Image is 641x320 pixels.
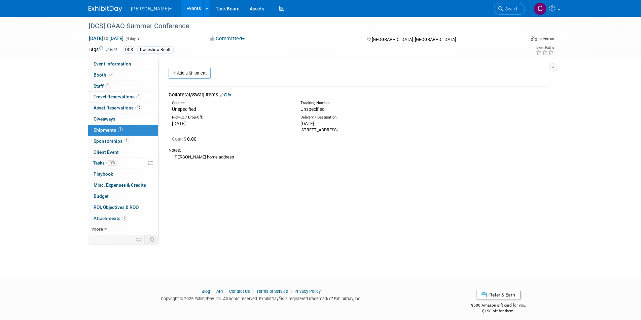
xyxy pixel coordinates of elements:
td: Personalize Event Tab Strip [133,235,145,244]
span: 0.00 [172,136,199,142]
a: Privacy Policy [294,289,321,294]
span: Booth [94,72,114,78]
a: Edit [106,47,117,52]
div: $150 off for them. [444,308,553,314]
span: Playbook [94,171,113,177]
span: to [103,36,109,41]
div: [DCS] GAAO Summer Conference [86,20,515,32]
sup: ® [279,296,281,300]
span: | [289,289,293,294]
a: ROI, Objectives & ROO [88,202,158,213]
a: Shipments1 [88,125,158,136]
span: Client Event [94,149,119,155]
div: Copyright © 2025 ExhibitDay, Inc. All rights reserved. ExhibitDay is a registered trademark of Ex... [88,294,434,302]
span: 2 [122,216,127,221]
div: Tradeshow-Booth [137,46,174,53]
span: ROI, Objectives & ROO [94,204,139,210]
div: In-Person [538,36,554,41]
a: Staff1 [88,81,158,92]
div: Event Rating [536,46,554,49]
a: Tasks100% [88,158,158,169]
a: Misc. Expenses & Credits [88,180,158,191]
div: Pick-up / Drop-Off: [172,115,290,120]
span: Asset Reservations [94,105,142,110]
span: Search [503,6,519,11]
span: Unspecified [300,106,325,112]
div: Collateral/Swag Items [169,91,548,98]
img: ExhibitDay [88,6,122,12]
a: Playbook [88,169,158,180]
a: more [88,224,158,235]
span: 1 [118,127,123,132]
td: Toggle Event Tabs [144,235,158,244]
span: | [224,289,228,294]
span: Budget [94,193,109,199]
span: (4 days) [125,37,139,41]
div: DCS [123,46,135,53]
div: [STREET_ADDRESS] [300,127,419,133]
span: Attachments [94,216,127,221]
span: Misc. Expenses & Credits [94,182,146,188]
span: [DATE] [DATE] [88,35,124,41]
a: Blog [202,289,210,294]
span: Travel Reservations [94,94,141,99]
a: Contact Us [229,289,250,294]
a: Giveaways [88,114,158,125]
a: Add a Shipment [169,68,211,79]
a: Terms of Service [256,289,288,294]
span: | [251,289,255,294]
a: Search [494,3,525,15]
div: $500 Amazon gift card for you, [444,298,553,314]
a: Asset Reservations17 [88,103,158,113]
div: Delivery / Destination: [300,115,419,120]
a: API [216,289,223,294]
td: Tags [88,46,117,54]
span: Event Information [94,61,131,66]
a: Event Information [88,59,158,70]
div: Unspecified [172,106,290,112]
a: Travel Reservations1 [88,92,158,102]
i: Booth reservation complete [109,73,113,77]
div: Tracking Number: [300,100,451,106]
div: [DATE] [300,120,419,127]
span: more [92,226,103,232]
span: [GEOGRAPHIC_DATA], [GEOGRAPHIC_DATA] [372,37,456,42]
span: Tasks [93,160,117,166]
a: Budget [88,191,158,202]
div: Courier: [172,100,290,106]
a: Attachments2 [88,213,158,224]
span: Shipments [94,127,123,133]
span: 1 [136,94,141,99]
span: 1 [124,138,129,143]
a: Edit [220,92,231,97]
span: 1 [105,83,110,88]
span: Staff [94,83,110,89]
img: Cassidy Wright [534,2,546,15]
span: 17 [135,105,142,110]
a: Client Event [88,147,158,158]
span: Cost: $ [172,136,187,142]
img: Format-Inperson.png [531,36,537,41]
span: | [211,289,215,294]
a: Refer & Earn [476,290,521,300]
a: Sponsorships1 [88,136,158,147]
span: Sponsorships [94,138,129,144]
a: Booth [88,70,158,81]
button: Committed [207,35,247,42]
div: [PERSON_NAME] home address [169,153,548,161]
div: Event Format [485,35,555,45]
div: Notes: [169,147,548,153]
div: [DATE] [172,120,290,127]
span: Giveaways [94,116,115,122]
span: 100% [106,161,117,166]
